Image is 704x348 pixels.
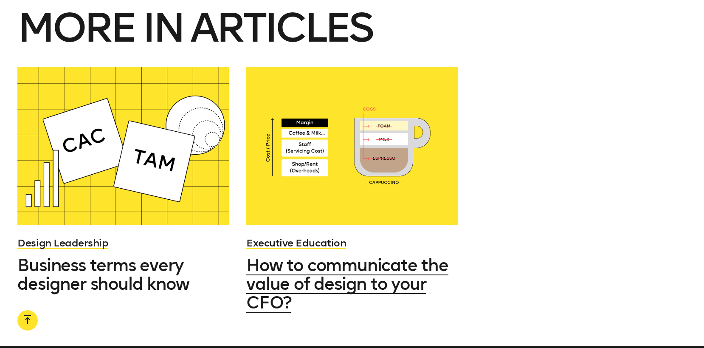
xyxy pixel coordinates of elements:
[17,237,108,249] a: Design Leadership
[246,237,346,249] a: Executive Education
[246,255,448,313] span: How to communicate the value of design to your CFO?
[17,255,189,294] span: Business terms every designer should know
[17,256,228,293] a: Business terms every designer should know
[246,256,457,312] a: How to communicate the value of design to your CFO?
